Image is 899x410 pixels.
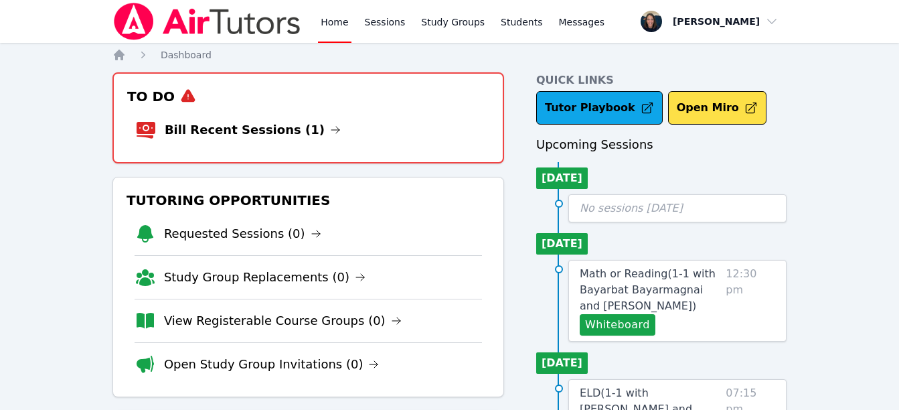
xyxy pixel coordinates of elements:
[536,72,787,88] h4: Quick Links
[580,202,683,214] span: No sessions [DATE]
[536,167,588,189] li: [DATE]
[112,48,787,62] nav: Breadcrumb
[161,48,212,62] a: Dashboard
[726,266,775,336] span: 12:30 pm
[164,268,365,287] a: Study Group Replacements (0)
[536,91,663,125] a: Tutor Playbook
[536,352,588,374] li: [DATE]
[580,267,716,312] span: Math or Reading ( 1-1 with Bayarbat Bayarmagnai and [PERSON_NAME] )
[580,314,655,336] button: Whiteboard
[124,188,493,212] h3: Tutoring Opportunities
[164,355,380,374] a: Open Study Group Invitations (0)
[165,121,341,139] a: Bill Recent Sessions (1)
[536,135,787,154] h3: Upcoming Sessions
[112,3,302,40] img: Air Tutors
[161,50,212,60] span: Dashboard
[580,266,720,314] a: Math or Reading(1-1 with Bayarbat Bayarmagnai and [PERSON_NAME])
[125,84,492,109] h3: To Do
[164,312,402,330] a: View Registerable Course Groups (0)
[536,233,588,255] li: [DATE]
[668,91,766,125] button: Open Miro
[559,15,605,29] span: Messages
[164,224,321,243] a: Requested Sessions (0)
